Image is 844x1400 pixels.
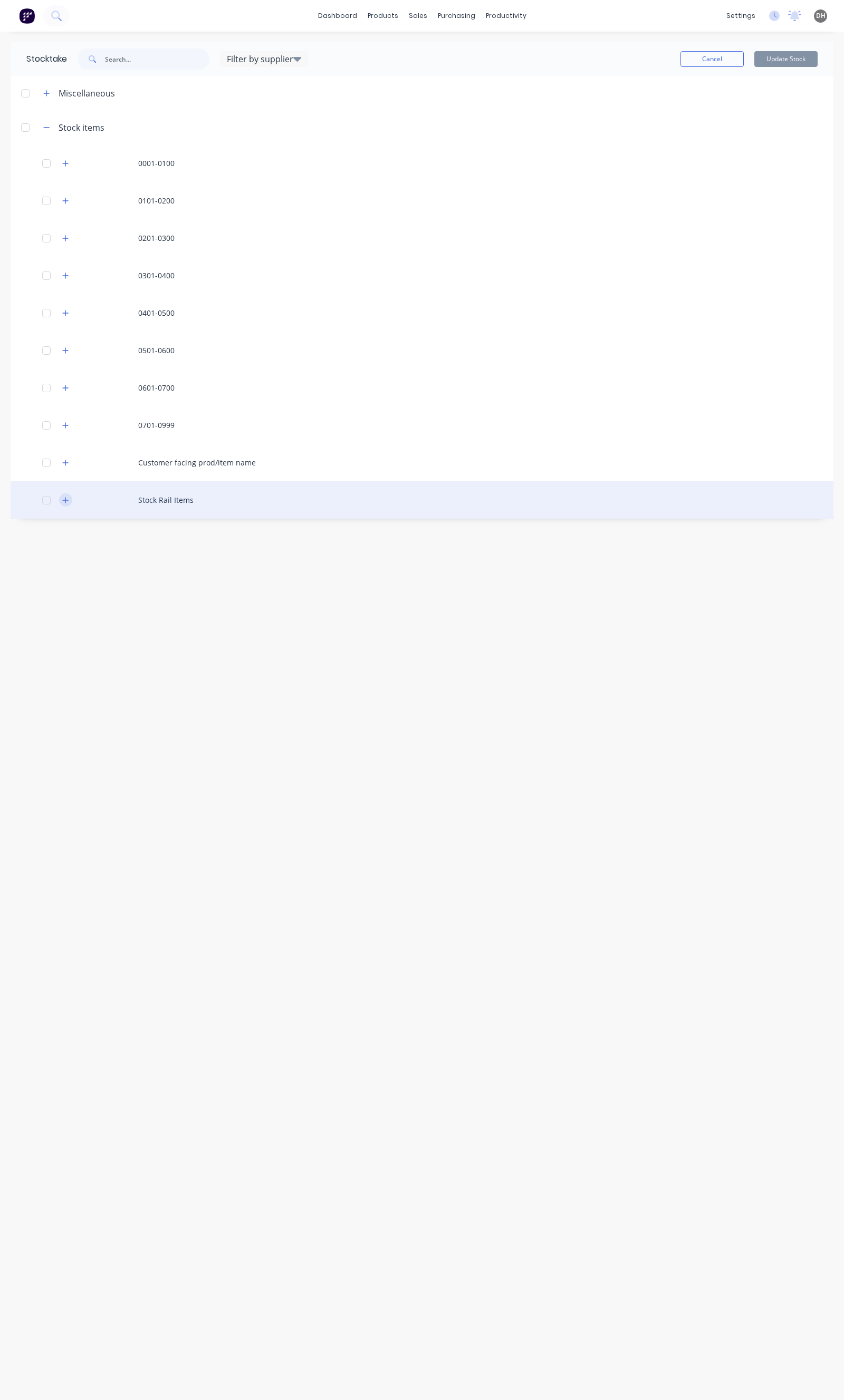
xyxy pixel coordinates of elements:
div: sales [404,8,433,24]
div: Filter by supplier [220,53,308,65]
img: Factory [19,8,35,24]
button: Cancel [680,51,744,67]
div: productivity [481,8,532,24]
div: Stocktake [11,42,67,76]
div: purchasing [433,8,481,24]
a: dashboard [313,8,362,24]
div: products [362,8,404,24]
input: Search... [105,48,209,70]
div: settings [721,8,761,24]
span: DH [816,11,826,21]
button: Update Stock [754,51,818,67]
div: Stock items [59,121,104,134]
div: Miscellaneous [59,87,115,100]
